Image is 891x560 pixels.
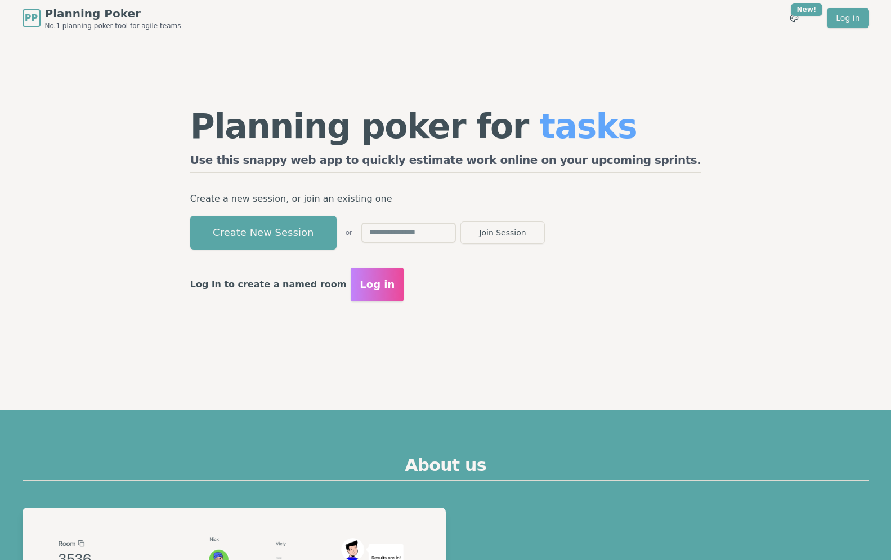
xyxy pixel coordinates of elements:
[460,221,545,244] button: Join Session
[346,228,352,237] span: or
[23,6,181,30] a: PPPlanning PokerNo.1 planning poker tool for agile teams
[784,8,804,28] button: New!
[23,455,869,481] h2: About us
[351,268,404,301] button: Log in
[190,152,701,173] h2: Use this snappy web app to quickly estimate work online on your upcoming sprints.
[190,277,347,292] p: Log in to create a named room
[539,106,637,146] span: tasks
[25,11,38,25] span: PP
[190,191,701,207] p: Create a new session, or join an existing one
[360,277,395,292] span: Log in
[45,6,181,21] span: Planning Poker
[190,109,701,143] h1: Planning poker for
[791,3,823,16] div: New!
[45,21,181,30] span: No.1 planning poker tool for agile teams
[190,216,337,250] button: Create New Session
[827,8,868,28] a: Log in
